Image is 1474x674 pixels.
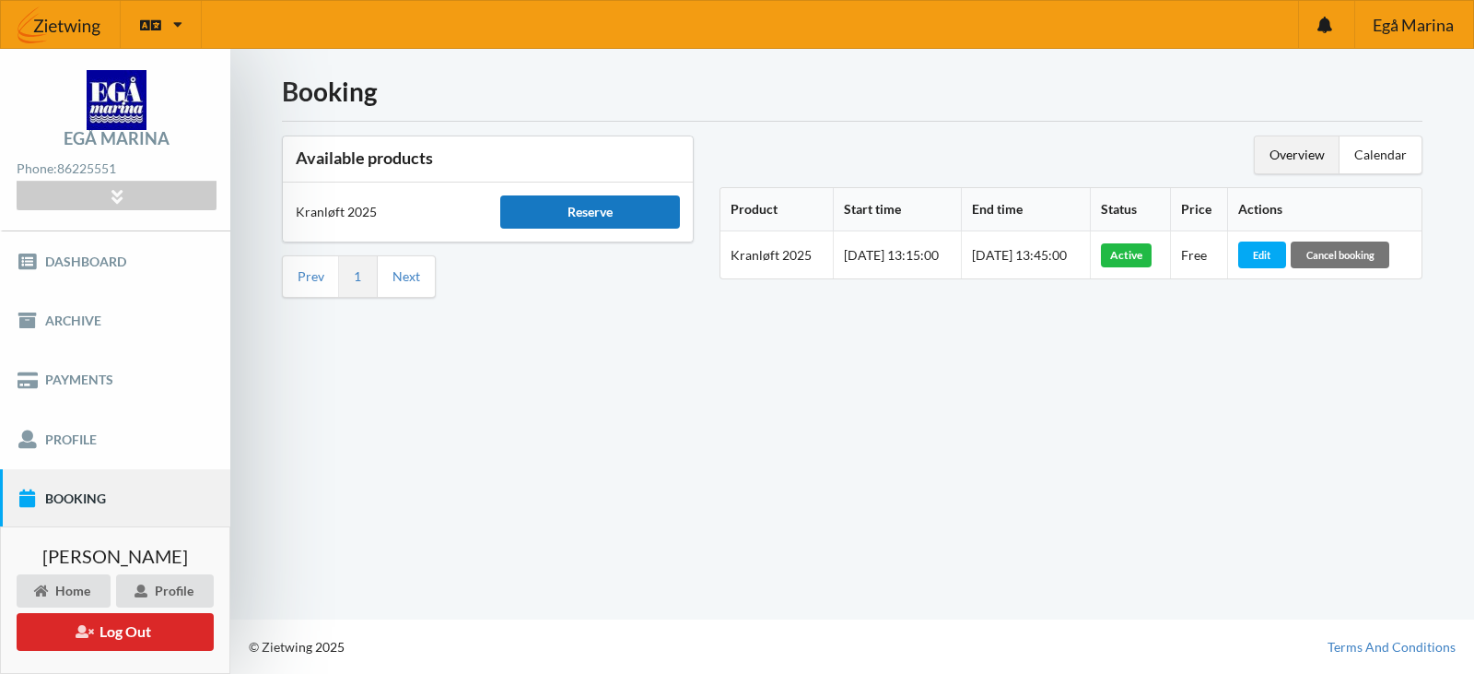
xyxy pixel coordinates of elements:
div: Cancel booking [1291,242,1389,267]
div: Kranløft 2025 [283,190,487,234]
th: End time [961,188,1090,231]
strong: 86225551 [57,160,116,176]
div: Overview [1255,136,1339,173]
th: Price [1170,188,1227,231]
div: Edit [1238,242,1286,267]
span: [DATE] 13:15:00 [844,247,939,263]
a: 1 [354,268,361,285]
h3: Available products [296,148,680,169]
div: Calendar [1339,136,1421,173]
div: Egå Marina [64,130,170,147]
div: Home [17,574,111,608]
th: Actions [1227,188,1421,231]
div: Profile [116,574,214,608]
div: Phone: [17,157,216,182]
h1: Booking [282,75,1422,108]
div: Reserve [500,195,679,229]
span: [DATE] 13:45:00 [972,247,1067,263]
span: [PERSON_NAME] [42,547,188,565]
span: Free [1181,247,1207,263]
span: Egå Marina [1373,17,1454,33]
img: logo [87,70,146,130]
div: Active [1101,243,1152,267]
button: Log Out [17,613,214,651]
a: Next [392,268,420,285]
th: Start time [833,188,962,231]
th: Status [1090,188,1169,231]
a: Prev [298,268,324,285]
th: Product [720,188,833,231]
span: Kranløft 2025 [731,247,812,263]
a: Terms And Conditions [1328,638,1456,656]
